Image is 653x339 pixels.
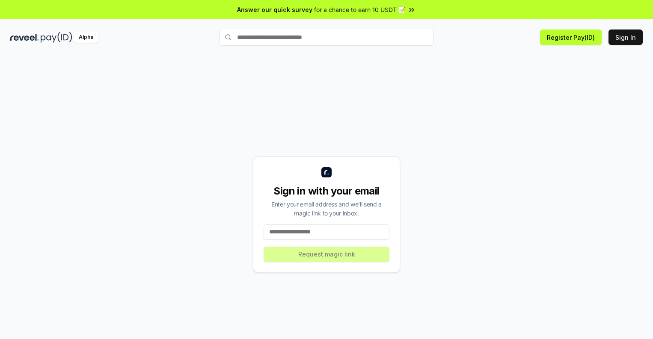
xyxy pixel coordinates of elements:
div: Enter your email address and we’ll send a magic link to your inbox. [264,200,389,218]
img: reveel_dark [10,32,39,43]
div: Sign in with your email [264,184,389,198]
span: for a chance to earn 10 USDT 📝 [314,5,406,14]
span: Answer our quick survey [237,5,312,14]
img: pay_id [41,32,72,43]
button: Sign In [608,29,643,45]
div: Alpha [74,32,98,43]
img: logo_small [321,167,332,177]
button: Register Pay(ID) [540,29,602,45]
